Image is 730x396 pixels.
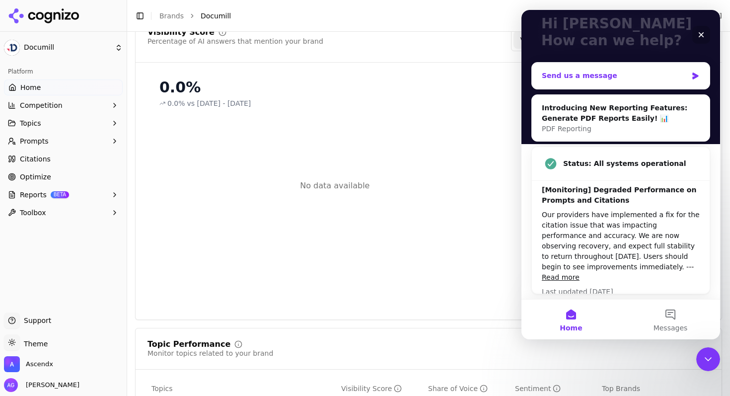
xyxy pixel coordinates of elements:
[4,64,123,79] div: Platform
[159,11,631,21] nav: breadcrumb
[341,384,402,394] div: Visibility Score
[167,98,185,108] span: 0.0%
[4,115,123,131] button: Topics
[521,10,720,339] iframe: Intercom live chat
[4,151,123,167] a: Citations
[20,118,41,128] span: Topics
[147,348,273,358] div: Monitor topics related to your brand
[26,360,53,369] span: Ascendx
[4,40,20,56] img: Documill
[22,381,79,390] span: [PERSON_NAME]
[4,133,123,149] button: Prompts
[428,384,488,394] div: Share of Voice
[4,356,20,372] img: Ascendx
[151,384,173,394] span: Topics
[201,11,231,21] span: Documill
[602,384,640,394] span: Top Brands
[513,31,578,49] button: Visibility Score
[20,154,51,164] span: Citations
[515,384,561,394] div: Sentiment
[4,187,123,203] button: ReportsBETA
[24,43,111,52] span: Documill
[300,180,369,192] div: No data available
[159,12,184,20] a: Brands
[4,356,53,372] button: Open organization switcher
[4,79,123,95] a: Home
[20,340,48,348] span: Theme
[147,28,215,36] div: Visibility Score
[159,79,511,96] div: 0.0%
[147,36,323,46] div: Percentage of AI answers that mention your brand
[20,316,51,325] span: Support
[20,190,47,200] span: Reports
[20,136,49,146] span: Prompts
[187,98,251,108] span: vs [DATE] - [DATE]
[4,97,123,113] button: Competition
[696,347,720,371] iframe: Intercom live chat
[4,378,79,392] button: Open user button
[51,191,69,198] span: BETA
[4,205,123,221] button: Toolbox
[4,378,18,392] img: Amy Grenham
[20,172,51,182] span: Optimize
[4,169,123,185] a: Optimize
[20,82,41,92] span: Home
[20,100,63,110] span: Competition
[147,340,230,348] div: Topic Performance
[20,208,46,218] span: Toolbox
